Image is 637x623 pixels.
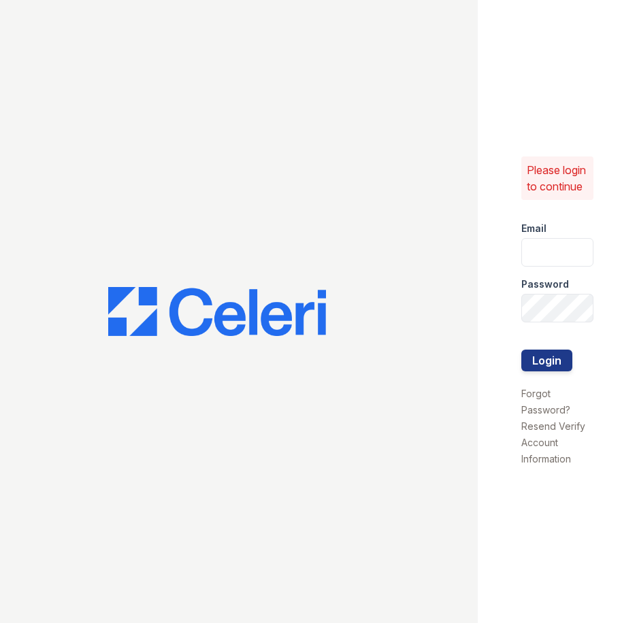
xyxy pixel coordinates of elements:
[521,277,569,291] label: Password
[521,420,585,465] a: Resend Verify Account Information
[108,287,326,336] img: CE_Logo_Blue-a8612792a0a2168367f1c8372b55b34899dd931a85d93a1a3d3e32e68fde9ad4.png
[521,388,570,416] a: Forgot Password?
[521,350,572,371] button: Login
[527,162,588,195] p: Please login to continue
[521,222,546,235] label: Email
